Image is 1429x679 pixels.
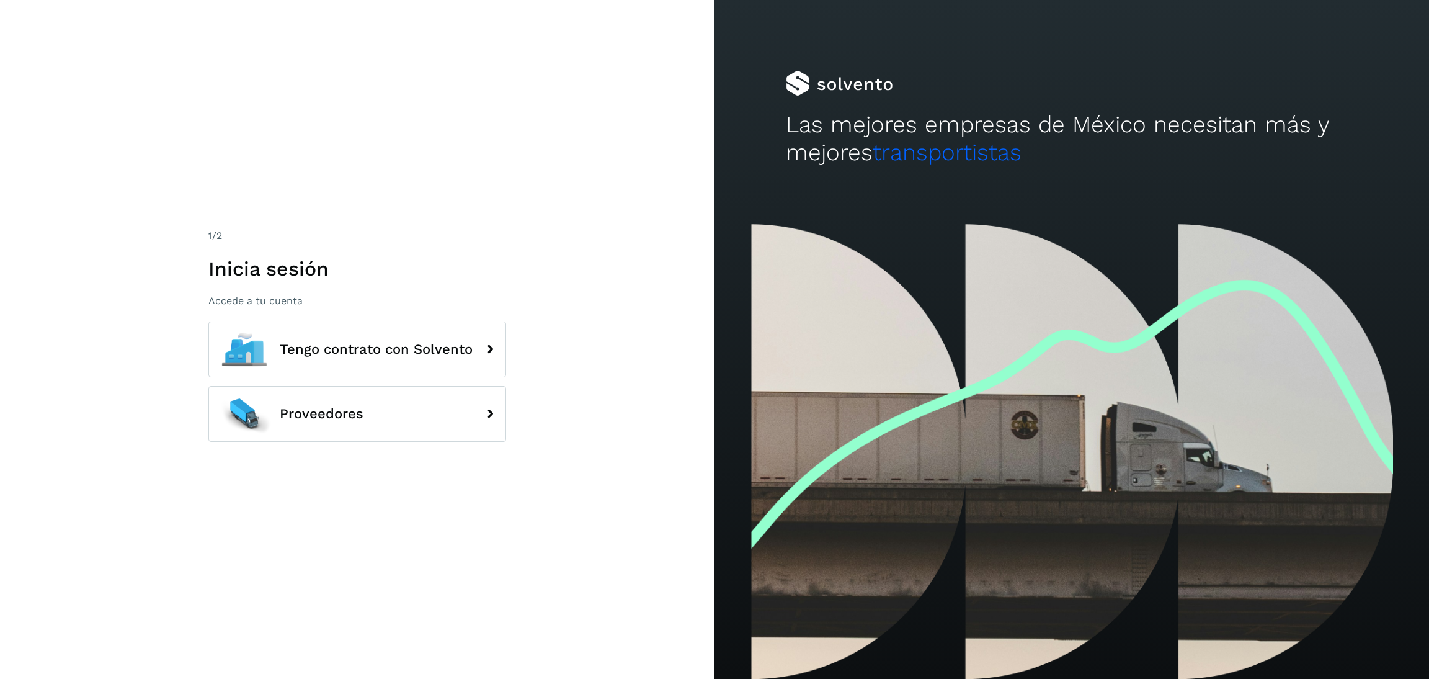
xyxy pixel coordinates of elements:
[208,257,506,281] h1: Inicia sesión
[208,322,506,377] button: Tengo contrato con Solvento
[208,386,506,442] button: Proveedores
[873,139,1022,166] span: transportistas
[208,295,506,307] p: Accede a tu cuenta
[280,342,473,357] span: Tengo contrato con Solvento
[280,407,363,421] span: Proveedores
[208,230,212,241] span: 1
[786,111,1358,166] h2: Las mejores empresas de México necesitan más y mejores
[208,228,506,243] div: /2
